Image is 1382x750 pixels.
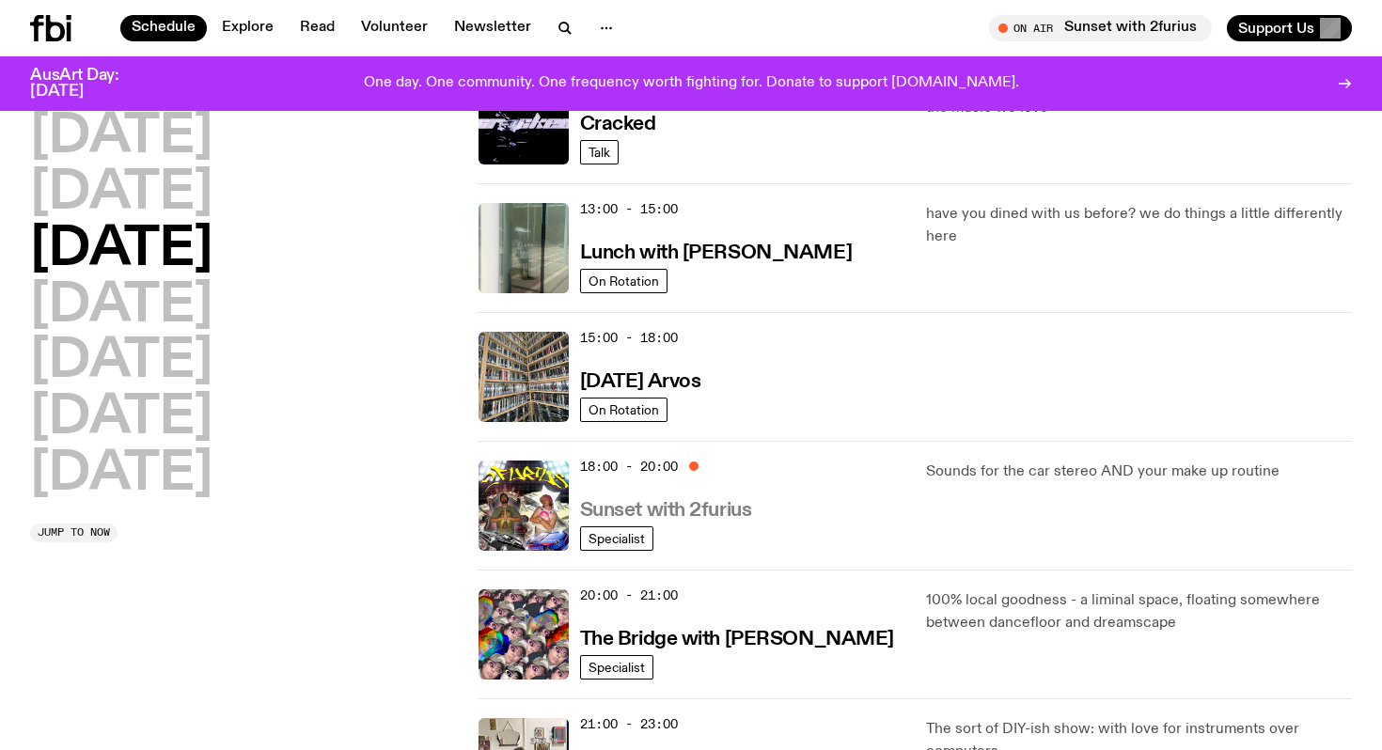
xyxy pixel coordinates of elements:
button: [DATE] [30,392,212,445]
a: On Rotation [580,269,667,293]
button: [DATE] [30,280,212,333]
a: Volunteer [350,15,439,41]
h3: Sunset with 2furius [580,501,752,521]
p: One day. One community. One frequency worth fighting for. Donate to support [DOMAIN_NAME]. [364,75,1019,92]
span: On Rotation [589,402,659,416]
a: Lunch with [PERSON_NAME] [580,240,852,263]
p: Sounds for the car stereo AND your make up routine [926,461,1352,483]
a: The Bridge with [PERSON_NAME] [580,626,894,649]
a: Specialist [580,526,653,551]
a: On Rotation [580,398,667,422]
button: [DATE] [30,224,212,276]
p: 100% local goodness - a liminal space, floating somewhere between dancefloor and dreamscape [926,589,1352,634]
a: Read [289,15,346,41]
button: [DATE] [30,448,212,501]
button: Support Us [1227,15,1352,41]
a: Schedule [120,15,207,41]
span: Specialist [589,660,645,674]
span: 20:00 - 21:00 [580,586,678,604]
h3: Cracked [580,115,656,134]
img: In the style of cheesy 2000s hip hop mixtapes - Mateo on the left has his hands clapsed in prayer... [479,461,569,551]
span: 15:00 - 18:00 [580,329,678,347]
a: Newsletter [443,15,542,41]
img: Logo for Podcast Cracked. Black background, with white writing, with glass smashing graphics [479,74,569,164]
button: [DATE] [30,336,212,388]
a: Specialist [580,655,653,680]
button: On AirSunset with 2furius [989,15,1212,41]
span: On Rotation [589,273,659,288]
span: 13:00 - 15:00 [580,200,678,218]
a: Explore [211,15,285,41]
span: 18:00 - 20:00 [580,458,678,476]
button: [DATE] [30,167,212,220]
a: [DATE] Arvos [580,368,701,392]
span: 21:00 - 23:00 [580,715,678,733]
h3: [DATE] Arvos [580,372,701,392]
p: have you dined with us before? we do things a little differently here [926,203,1352,248]
button: Jump to now [30,523,118,542]
h3: Lunch with [PERSON_NAME] [580,243,852,263]
a: Talk [580,140,619,164]
button: [DATE] [30,111,212,164]
span: Talk [589,145,610,159]
img: A corner shot of the fbi music library [479,332,569,422]
h3: The Bridge with [PERSON_NAME] [580,630,894,649]
a: Cracked [580,111,656,134]
span: Jump to now [38,527,110,538]
h3: AusArt Day: [DATE] [30,68,150,100]
span: Specialist [589,531,645,545]
span: Support Us [1238,20,1314,37]
a: Sunset with 2furius [580,497,752,521]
